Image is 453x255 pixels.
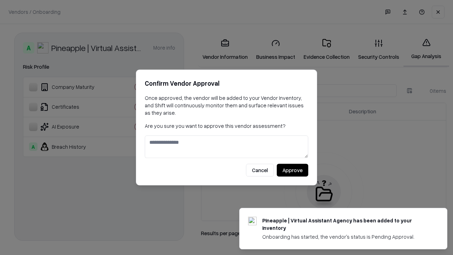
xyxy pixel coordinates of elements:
img: trypineapple.com [248,217,257,225]
div: Onboarding has started, the vendor's status is Pending Approval. [262,233,430,240]
button: Approve [277,164,308,177]
p: Are you sure you want to approve this vendor assessment? [145,122,308,130]
p: Once approved, the vendor will be added to your Vendor Inventory, and Shift will continuously mon... [145,94,308,117]
button: Cancel [246,164,274,177]
h2: Confirm Vendor Approval [145,78,308,89]
div: Pineapple | Virtual Assistant Agency has been added to your inventory [262,217,430,232]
